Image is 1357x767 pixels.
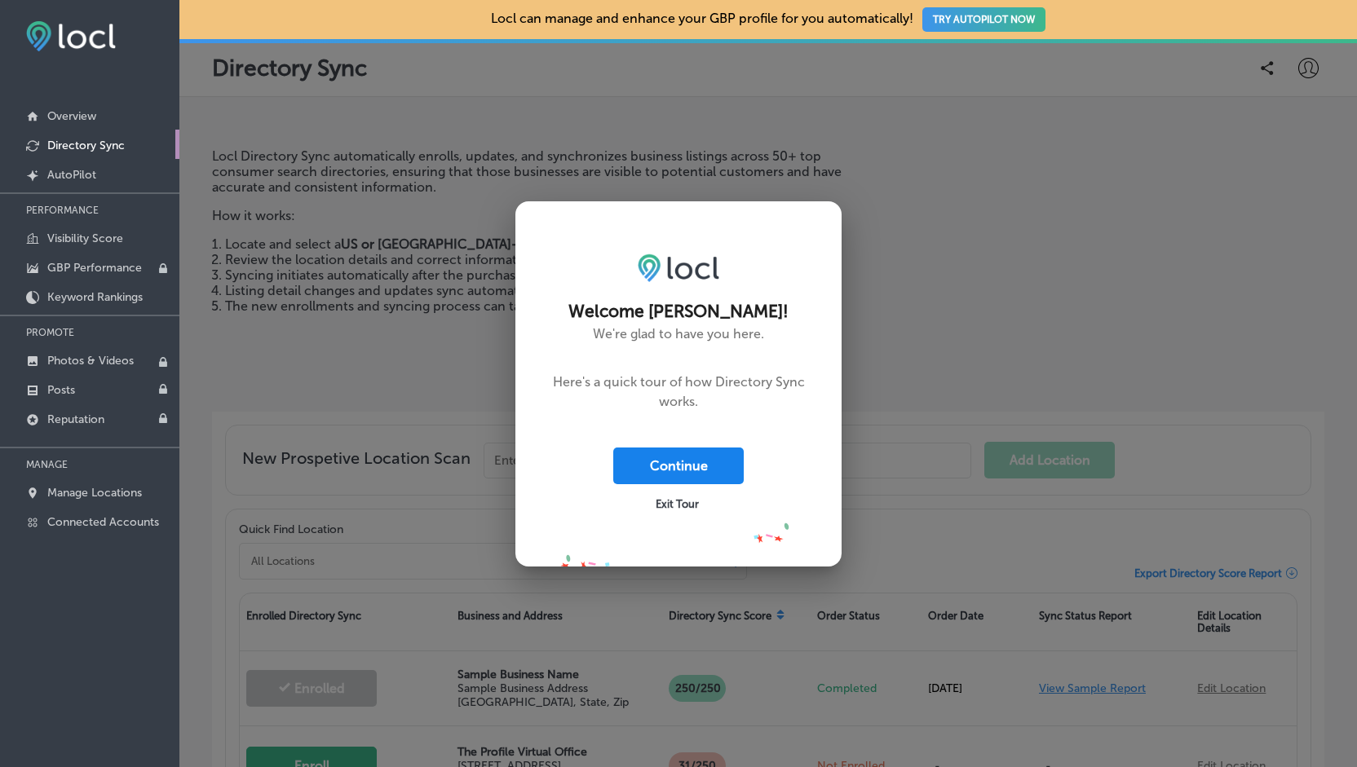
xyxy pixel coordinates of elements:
button: Continue [613,447,744,484]
p: AutoPilot [47,168,96,182]
p: Overview [47,109,96,123]
p: Keyword Rankings [47,290,143,304]
p: Reputation [47,412,104,426]
p: Photos & Videos [47,354,134,368]
p: Posts [47,383,75,397]
p: GBP Performance [47,261,142,275]
img: fda3e92497d09a02dc62c9cd864e3231.png [26,21,116,51]
p: Visibility Score [47,231,123,245]
p: Connected Accounts [47,515,159,529]
p: Manage Locations [47,486,142,500]
p: Directory Sync [47,139,125,152]
button: TRY AUTOPILOT NOW [922,7,1045,32]
span: Exit Tour [656,498,699,510]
